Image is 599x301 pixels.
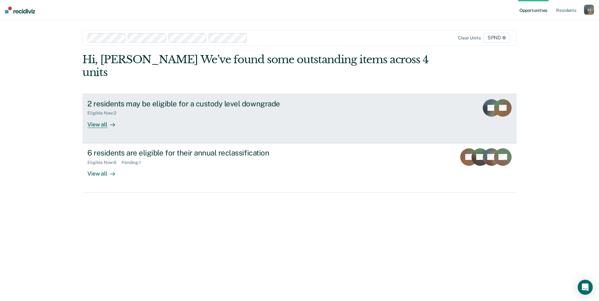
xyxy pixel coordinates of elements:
[82,94,517,143] a: 2 residents may be eligible for a custody level downgradeEligible Now:2View all
[122,160,146,165] div: Pending : 1
[87,165,122,177] div: View all
[87,116,122,128] div: View all
[578,280,593,295] div: Open Intercom Messenger
[5,7,35,13] img: Recidiviz
[458,35,481,41] div: Clear units
[87,160,122,165] div: Eligible Now : 6
[82,143,517,192] a: 6 residents are eligible for their annual reclassificationEligible Now:6Pending:1View all
[584,5,594,15] button: AJ
[87,148,307,157] div: 6 residents are eligible for their annual reclassification
[584,5,594,15] div: A J
[483,33,510,43] span: SPND
[87,110,121,116] div: Eligible Now : 2
[82,53,430,79] div: Hi, [PERSON_NAME] We’ve found some outstanding items across 4 units
[87,99,307,108] div: 2 residents may be eligible for a custody level downgrade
